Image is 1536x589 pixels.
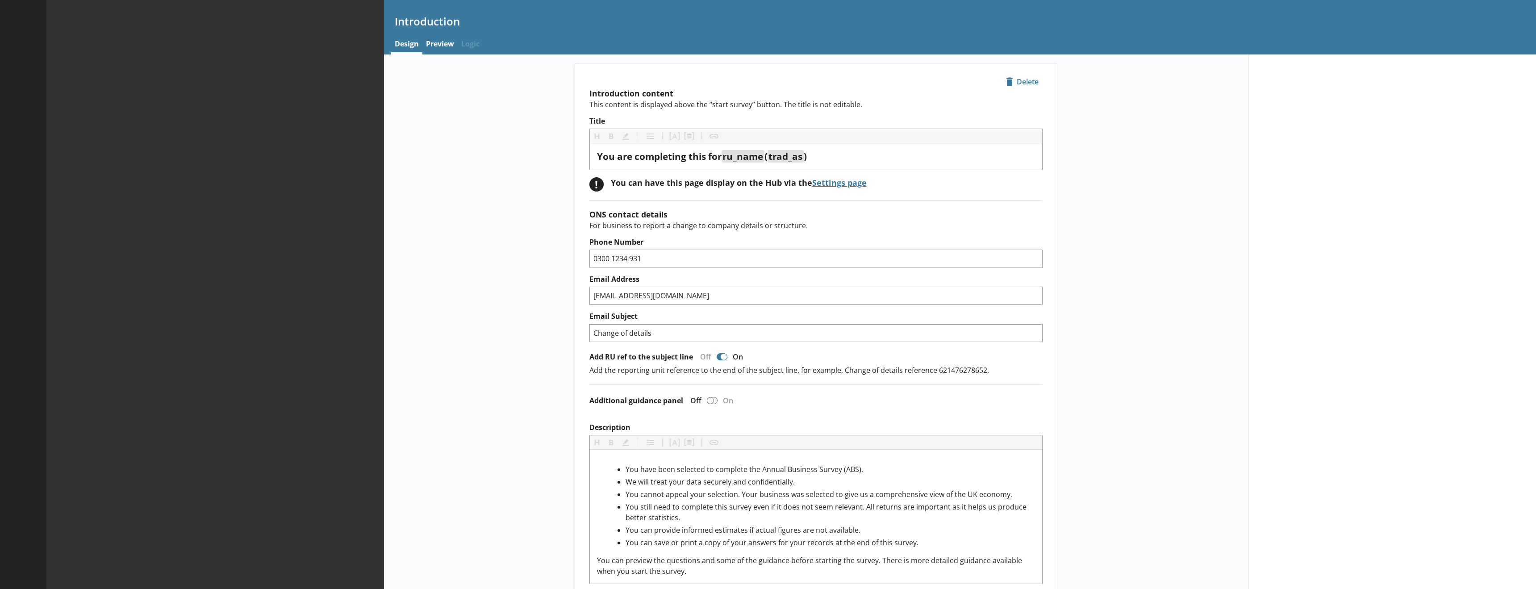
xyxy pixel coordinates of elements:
[391,35,422,54] a: Design
[597,150,722,163] span: You are completing this for
[589,275,1043,284] label: Email Address
[804,150,807,163] span: )
[589,177,604,192] div: !
[729,352,750,362] div: On
[1002,74,1043,89] button: Delete
[626,525,860,535] span: You can provide informed estimates if actual figures are not available.
[589,100,1043,109] p: This content is displayed above the “start survey” button. The title is not editable.
[589,117,1043,126] label: Title
[589,365,1043,375] p: Add the reporting unit reference to the end of the subject line, for example, Change of details r...
[683,396,705,405] div: Off
[589,238,1043,247] label: Phone Number
[693,352,715,362] div: Off
[626,477,795,487] span: We will treat your data securely and confidentially.
[626,538,918,547] span: You can save or print a copy of your answers for your records at the end of this survey.
[589,221,1043,230] p: For business to report a change to company details or structure.
[719,396,740,405] div: On
[597,150,1035,163] div: Title
[589,423,1043,432] label: Description
[422,35,458,54] a: Preview
[597,464,1035,576] div: Description
[589,396,683,405] label: Additional guidance panel
[764,150,768,163] span: (
[768,150,802,163] span: trad_as
[458,35,483,54] span: Logic
[395,14,1525,28] h1: Introduction
[589,352,693,362] label: Add RU ref to the subject line
[626,502,1028,522] span: You still need to complete this survey even if it does not seem relevant. All returns are importa...
[812,177,867,188] a: Settings page
[626,464,863,474] span: You have been selected to complete the Annual Business Survey (ABS).
[626,489,1012,499] span: You cannot appeal your selection. Your business was selected to give us a comprehensive view of t...
[611,177,867,188] div: You can have this page display on the Hub via the
[597,556,1024,576] span: You can preview the questions and some of the guidance before starting the survey. There is more ...
[589,209,1043,220] h2: ONS contact details
[589,312,1043,321] label: Email Subject
[1002,75,1042,89] span: Delete
[722,150,763,163] span: ru_name
[589,88,1043,99] h2: Introduction content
